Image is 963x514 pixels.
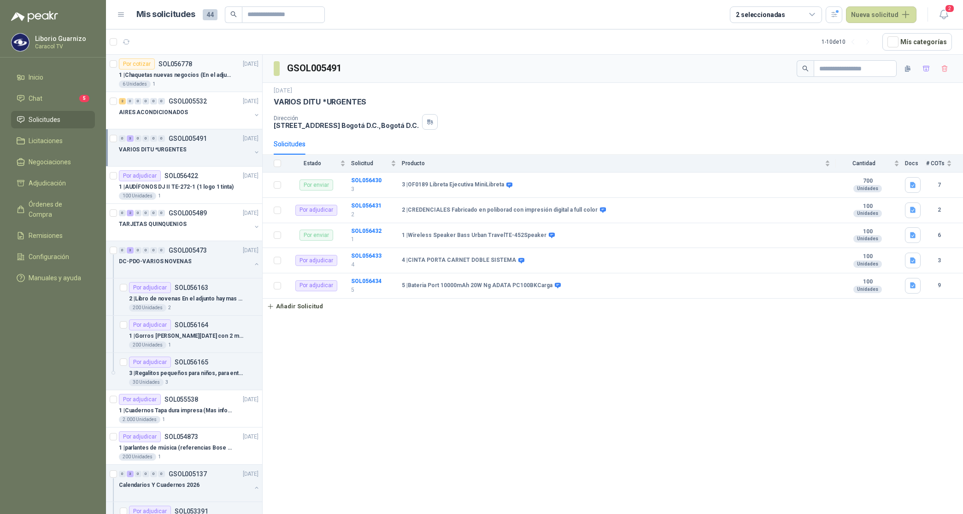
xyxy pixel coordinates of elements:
[402,232,546,239] b: 1 | Wireless Speaker Bass Urban TravelTE-452Speaker
[158,453,161,461] p: 1
[119,192,156,200] div: 100 Unidades
[158,471,165,477] div: 0
[150,247,157,254] div: 0
[106,278,262,316] a: Por adjudicarSOL0561632 |Libro de novenas En el adjunto hay mas especificaciones200 Unidades2
[263,299,327,314] button: Añadir Solicitud
[351,160,389,167] span: Solicitud
[402,257,516,264] b: 4 | CINTA PORTA CARNET DOBLE SISTEMA
[119,81,151,88] div: 6 Unidades
[29,136,63,146] span: Licitaciones
[926,160,945,167] span: # COTs
[29,178,66,188] span: Adjudicación
[351,278,382,284] a: SOL056434
[127,135,134,142] div: 3
[11,11,58,22] img: Logo peakr
[29,252,69,262] span: Configuración
[175,359,208,365] p: SOL056165
[853,260,882,268] div: Unidades
[119,245,260,274] a: 0 3 0 0 0 0 GSOL005473[DATE] DC-PDO-VARIOS NOVENAS
[127,471,134,477] div: 3
[129,282,171,293] div: Por adjudicar
[846,6,916,23] button: Nueva solicitud
[162,416,165,423] p: 1
[402,282,552,289] b: 5 | Bateria Port 10000mAh 20W Ng ADATA PC100BKCarga
[295,255,337,266] div: Por adjudicar
[295,205,337,216] div: Por adjudicar
[243,172,258,180] p: [DATE]
[351,253,382,259] a: SOL056433
[274,139,305,149] div: Solicitudes
[150,471,157,477] div: 0
[158,98,165,104] div: 0
[119,394,161,405] div: Por adjudicar
[274,115,418,121] p: Dirección
[853,235,882,243] div: Unidades
[836,203,899,210] b: 100
[243,246,258,255] p: [DATE]
[11,153,95,171] a: Negociaciones
[119,257,191,266] p: DC-PDO-VARIOS NOVENAS
[169,247,207,254] p: GSOL005473
[351,210,396,219] p: 2
[274,121,418,129] p: [STREET_ADDRESS] Bogotá D.C. , Bogotá D.C.
[351,202,382,209] a: SOL056431
[243,470,258,479] p: [DATE]
[351,177,382,184] a: SOL056430
[935,6,952,23] button: 2
[169,471,207,477] p: GSOL005137
[11,269,95,287] a: Manuales y ayuda
[135,471,141,477] div: 0
[243,60,258,69] p: [DATE]
[299,179,333,191] div: Por enviar
[169,135,207,142] p: GSOL005491
[150,210,157,216] div: 0
[158,192,161,200] p: 1
[287,61,343,75] h3: GSOL005491
[351,260,396,269] p: 4
[29,231,63,241] span: Remisiones
[926,155,963,173] th: # COTs
[351,228,382,234] b: SOL056432
[243,433,258,441] p: [DATE]
[135,210,141,216] div: 0
[11,174,95,192] a: Adjudicación
[29,72,43,82] span: Inicio
[169,98,207,104] p: GSOL005532
[119,468,260,498] a: 0 3 0 0 0 0 GSOL005137[DATE] Calendarios Y Cuadernos 2026
[351,235,396,244] p: 1
[142,471,149,477] div: 0
[119,406,234,415] p: 1 | Cuadernos Tapa dura impresa (Mas informacion en el adjunto)
[129,304,166,312] div: 200 Unidades
[243,395,258,404] p: [DATE]
[836,278,899,286] b: 100
[822,35,875,49] div: 1 - 10 de 10
[106,353,262,390] a: Por adjudicarSOL0561653 |Regalitos pequeños para niños, para entrega en las novenas En el adjunto...
[129,295,244,303] p: 2 | Libro de novenas En el adjunto hay mas especificaciones
[119,431,161,442] div: Por adjudicar
[263,299,963,314] a: Añadir Solicitud
[29,199,86,219] span: Órdenes de Compra
[853,185,882,192] div: Unidades
[351,185,396,194] p: 3
[106,55,262,92] a: Por cotizarSOL056778[DATE] 1 |Chaquetas nuevas negocios (En el adjunto mas informacion)6 Unidades1
[119,170,161,181] div: Por adjudicar
[129,357,171,368] div: Por adjudicar
[853,210,882,217] div: Unidades
[243,209,258,218] p: [DATE]
[926,231,952,240] b: 6
[12,34,29,51] img: Company Logo
[127,98,134,104] div: 0
[142,98,149,104] div: 0
[926,281,952,290] b: 9
[119,208,260,237] a: 0 2 0 0 0 0 GSOL005489[DATE] TARJETAS QUINQUENIOS
[230,11,237,17] span: search
[836,178,899,185] b: 700
[164,173,198,179] p: SOL056422
[129,332,244,341] p: 1 | Gorros [PERSON_NAME][DATE] con 2 marcas
[165,379,168,386] p: 3
[119,416,160,423] div: 2.000 Unidades
[129,379,164,386] div: 30 Unidades
[287,155,351,173] th: Estado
